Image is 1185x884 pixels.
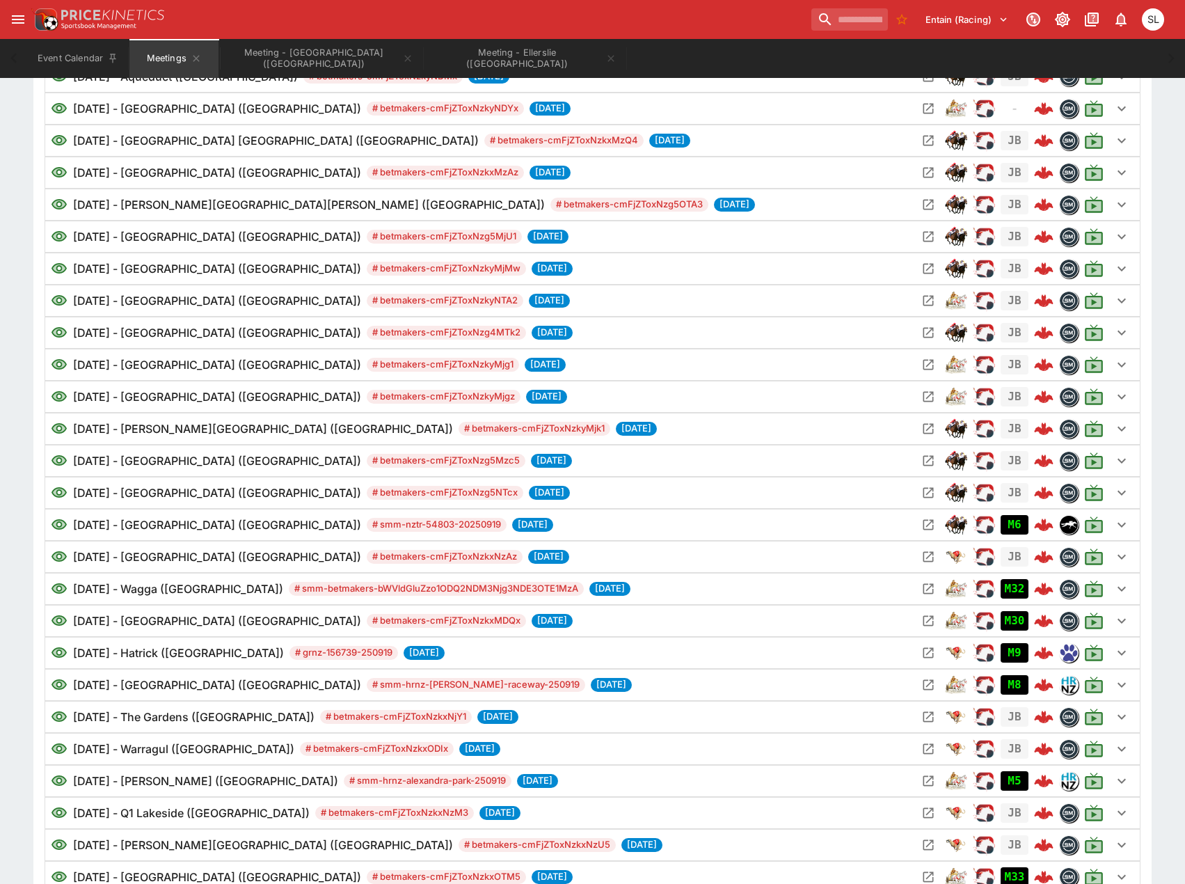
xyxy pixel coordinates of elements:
[973,161,995,184] div: ParallelRacing Handler
[1059,227,1079,246] div: betmakers
[1059,195,1079,214] div: betmakers
[1001,131,1028,150] div: Jetbet not yet mapped
[945,642,967,664] div: greyhound_racing
[1084,131,1104,150] svg: Live
[51,548,67,565] svg: Visible
[367,262,526,276] span: # betmakers-cmFjZToxNzkyMjMw
[945,194,967,216] img: horse_racing.png
[917,386,939,408] button: Open Meeting
[51,228,67,245] svg: Visible
[973,674,995,696] img: racing.png
[1059,451,1079,471] div: betmakers
[1034,483,1053,503] img: logo-cerberus--red.svg
[973,546,995,568] img: racing.png
[424,39,625,78] button: Meeting - Ellerslie (NZ)
[917,322,939,344] button: Open Meeting
[1060,164,1078,182] img: betmakers.png
[532,262,573,276] span: [DATE]
[973,418,995,440] div: ParallelRacing Handler
[973,642,995,664] div: ParallelRacing Handler
[61,23,136,29] img: Sportsbook Management
[973,610,995,632] div: ParallelRacing Handler
[945,354,967,376] div: harness_racing
[532,326,573,340] span: [DATE]
[1084,643,1104,663] svg: Live
[945,418,967,440] img: horse_racing.png
[1034,163,1053,182] img: logo-cerberus--red.svg
[1084,355,1104,374] svg: Live
[917,418,939,440] button: Open Meeting
[367,102,524,116] span: # betmakers-cmFjZToxNzkyNDYx
[945,706,967,728] img: greyhound_racing.png
[1001,195,1028,214] div: Jetbet not yet mapped
[1060,612,1078,630] img: betmakers.png
[973,578,995,600] img: racing.png
[917,738,939,760] button: Open Meeting
[73,260,361,277] h6: [DATE] - [GEOGRAPHIC_DATA] ([GEOGRAPHIC_DATA])
[73,388,361,405] h6: [DATE] - [GEOGRAPHIC_DATA] ([GEOGRAPHIC_DATA])
[945,161,967,184] div: horse_racing
[51,516,67,533] svg: Visible
[973,129,995,152] img: racing.png
[1060,324,1078,342] img: betmakers.png
[73,581,283,597] h6: [DATE] - Wagga ([GEOGRAPHIC_DATA])
[649,134,690,148] span: [DATE]
[1034,323,1053,342] img: logo-cerberus--red.svg
[973,129,995,152] div: ParallelRacing Handler
[484,134,644,148] span: # betmakers-cmFjZToxNzkxMzQ4
[1001,355,1028,374] div: Jetbet not yet mapped
[1034,675,1053,695] img: logo-cerberus--red.svg
[1059,163,1079,182] div: betmakers
[973,226,995,248] div: ParallelRacing Handler
[51,324,67,341] svg: Visible
[1001,99,1028,118] div: No Jetbet
[1084,227,1104,246] svg: Live
[811,8,888,31] input: search
[1034,579,1053,599] img: logo-cerberus--red.svg
[973,642,995,664] img: racing.png
[1084,387,1104,407] svg: Live
[459,422,610,436] span: # betmakers-cmFjZToxNzkyMjk1
[6,7,31,32] button: open drawer
[1001,643,1028,663] div: Imported to Jetbet as UNCONFIRMED
[529,486,570,500] span: [DATE]
[1034,259,1053,278] img: logo-cerberus--red.svg
[973,738,995,760] img: racing.png
[1034,131,1053,150] img: logo-cerberus--red.svg
[289,582,584,596] span: # smm-betmakers-bWVldGluZzo1ODQ2NDM3Njg3NDE3OTE1MzA
[1060,228,1078,246] img: betmakers.png
[526,390,567,404] span: [DATE]
[714,198,755,212] span: [DATE]
[1084,579,1104,599] svg: Live
[367,486,523,500] span: # betmakers-cmFjZToxNzg5NTcx
[945,258,967,280] img: horse_racing.png
[532,614,573,628] span: [DATE]
[1050,7,1075,32] button: Toggle light/dark mode
[945,97,967,120] div: harness_racing
[1034,387,1053,407] img: logo-cerberus--red.svg
[1001,387,1028,407] div: Jetbet not yet mapped
[528,550,569,564] span: [DATE]
[1059,323,1079,342] div: betmakers
[917,674,939,696] button: Open Meeting
[917,482,939,504] button: Open Meeting
[1079,7,1104,32] button: Documentation
[917,450,939,472] button: Open Meeting
[367,454,525,468] span: # betmakers-cmFjZToxNzg5Mzc5
[945,802,967,824] img: greyhound_racing.png
[1059,387,1079,407] div: betmakers
[527,230,568,244] span: [DATE]
[1001,291,1028,310] div: Jetbet not yet mapped
[917,194,939,216] button: Open Meeting
[1034,451,1053,471] img: logo-cerberus--red.svg
[917,834,939,856] button: Open Meeting
[1034,419,1053,439] img: logo-cerberus--red.svg
[51,420,67,437] svg: Visible
[945,354,967,376] img: harness_racing.png
[367,614,526,628] span: # betmakers-cmFjZToxNzkxMDQx
[1034,611,1053,631] img: logo-cerberus--red.svg
[51,388,67,405] svg: Visible
[1034,547,1053,567] img: logo-cerberus--red.svg
[61,10,164,20] img: PriceKinetics
[29,39,127,78] button: Event Calendar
